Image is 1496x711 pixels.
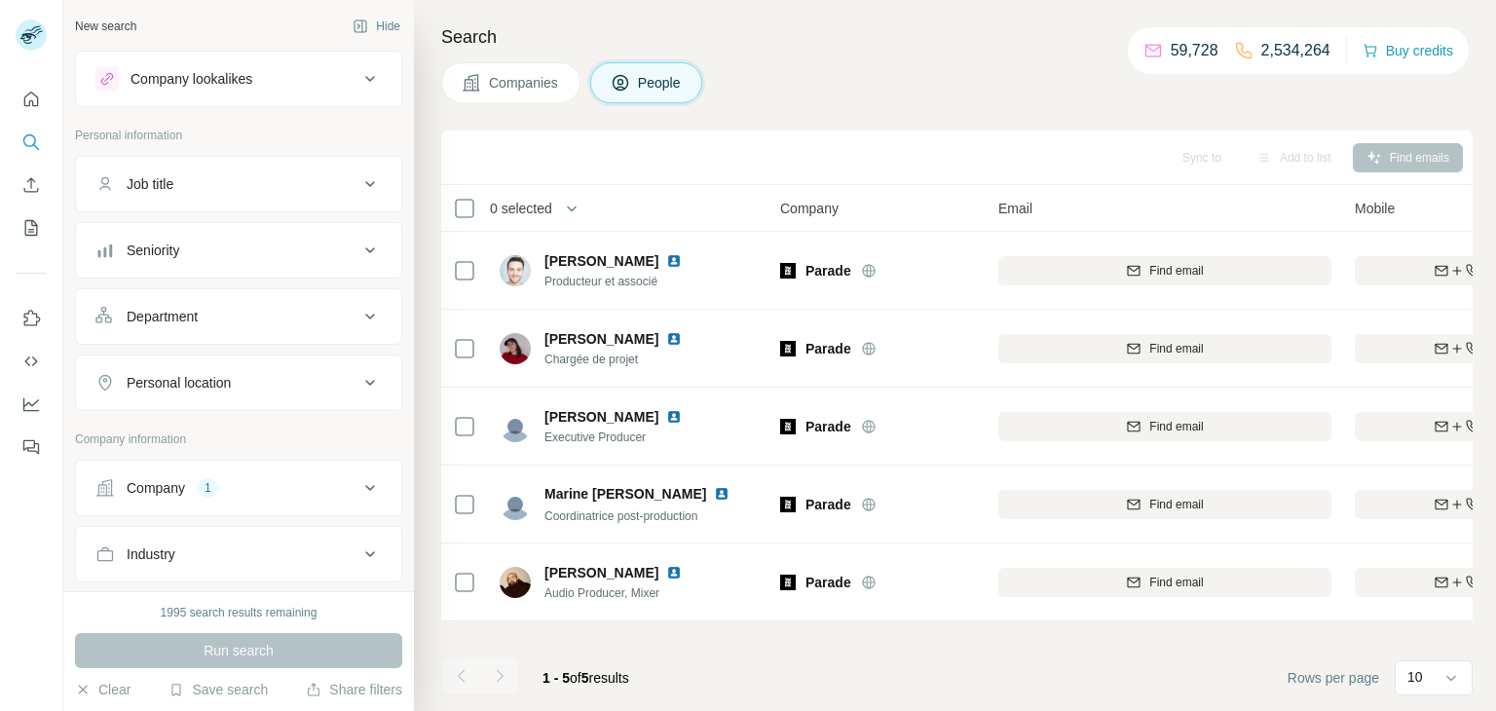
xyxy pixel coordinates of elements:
[75,127,402,144] p: Personal information
[127,478,185,498] div: Company
[780,497,796,512] img: Logo of Parade
[1363,37,1453,64] button: Buy credits
[16,387,47,422] button: Dashboard
[581,670,589,686] span: 5
[1288,668,1379,688] span: Rows per page
[666,331,682,347] img: LinkedIn logo
[339,12,414,41] button: Hide
[76,359,401,406] button: Personal location
[544,509,697,523] span: Coordinatrice post-production
[542,670,570,686] span: 1 - 5
[544,429,705,446] span: Executive Producer
[805,495,851,514] span: Parade
[1149,262,1203,280] span: Find email
[544,351,705,368] span: Chargée de projet
[127,373,231,393] div: Personal location
[998,334,1331,363] button: Find email
[500,333,531,364] img: Avatar
[76,293,401,340] button: Department
[998,256,1331,285] button: Find email
[638,73,683,93] span: People
[570,670,581,686] span: of
[1171,39,1218,62] p: 59,728
[489,73,560,93] span: Companies
[998,412,1331,441] button: Find email
[544,584,705,602] span: Audio Producer, Mixer
[16,430,47,465] button: Feedback
[16,125,47,160] button: Search
[542,670,629,686] span: results
[780,199,839,218] span: Company
[76,227,401,274] button: Seniority
[131,69,252,89] div: Company lookalikes
[127,241,179,260] div: Seniority
[544,329,658,349] span: [PERSON_NAME]
[441,23,1473,51] h4: Search
[1149,418,1203,435] span: Find email
[168,680,268,699] button: Save search
[76,531,401,578] button: Industry
[544,407,658,427] span: [PERSON_NAME]
[544,251,658,271] span: [PERSON_NAME]
[1149,340,1203,357] span: Find email
[1149,496,1203,513] span: Find email
[161,604,318,621] div: 1995 search results remaining
[500,489,531,520] img: Avatar
[805,417,851,436] span: Parade
[666,409,682,425] img: LinkedIn logo
[197,479,219,497] div: 1
[16,344,47,379] button: Use Surfe API
[127,544,175,564] div: Industry
[16,210,47,245] button: My lists
[805,573,851,592] span: Parade
[75,430,402,448] p: Company information
[1261,39,1330,62] p: 2,534,264
[490,199,552,218] span: 0 selected
[76,465,401,511] button: Company1
[306,680,402,699] button: Share filters
[998,490,1331,519] button: Find email
[76,56,401,102] button: Company lookalikes
[780,263,796,279] img: Logo of Parade
[666,253,682,269] img: LinkedIn logo
[544,484,706,504] span: Marine [PERSON_NAME]
[1407,667,1423,687] p: 10
[780,419,796,434] img: Logo of Parade
[714,486,729,502] img: LinkedIn logo
[16,168,47,203] button: Enrich CSV
[805,261,851,281] span: Parade
[16,301,47,336] button: Use Surfe on LinkedIn
[805,339,851,358] span: Parade
[127,307,198,326] div: Department
[75,680,131,699] button: Clear
[500,567,531,598] img: Avatar
[780,341,796,356] img: Logo of Parade
[1355,199,1395,218] span: Mobile
[666,565,682,580] img: LinkedIn logo
[16,82,47,117] button: Quick start
[127,174,173,194] div: Job title
[500,255,531,286] img: Avatar
[75,18,136,35] div: New search
[76,161,401,207] button: Job title
[500,411,531,442] img: Avatar
[544,273,705,290] span: Producteur et associé
[998,568,1331,597] button: Find email
[1149,574,1203,591] span: Find email
[780,575,796,590] img: Logo of Parade
[998,199,1032,218] span: Email
[544,563,658,582] span: [PERSON_NAME]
